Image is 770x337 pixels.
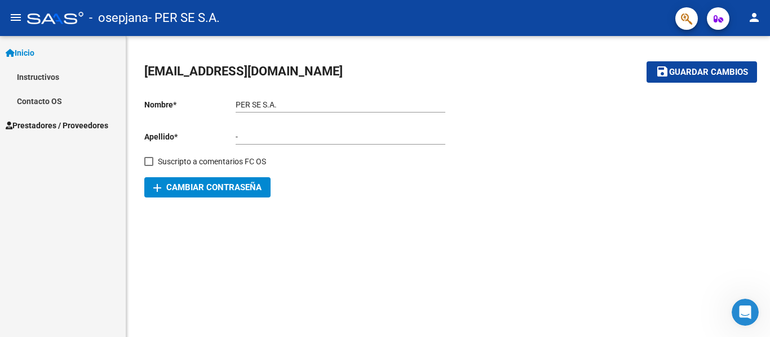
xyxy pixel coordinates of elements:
span: Cambiar Contraseña [153,182,262,192]
span: - PER SE S.A. [148,6,220,30]
span: Suscripto a comentarios FC OS [158,155,266,168]
iframe: Intercom live chat [732,299,759,326]
button: Cambiar Contraseña [144,177,271,197]
button: Guardar cambios [647,61,757,82]
span: Prestadores / Proveedores [6,119,108,132]
p: Apellido [144,131,236,143]
span: - osepjana [89,6,148,30]
mat-icon: person [747,11,761,24]
mat-icon: add [151,181,164,195]
span: Inicio [6,47,34,59]
p: Nombre [144,98,236,111]
mat-icon: menu [9,11,23,24]
mat-icon: save [656,65,669,78]
span: Guardar cambios [669,68,748,78]
span: [EMAIL_ADDRESS][DOMAIN_NAME] [144,64,343,78]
